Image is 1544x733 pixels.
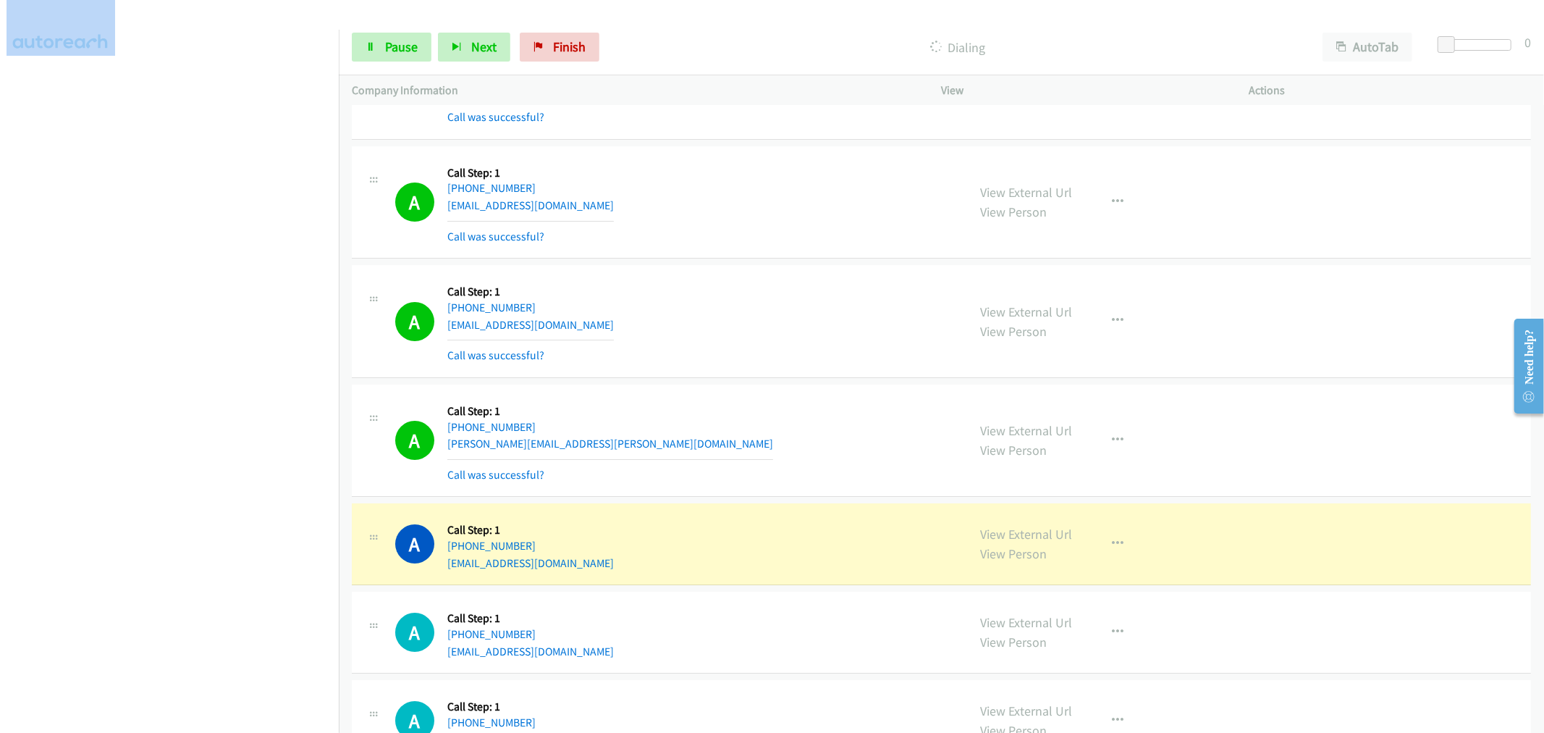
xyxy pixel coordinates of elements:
[447,716,536,729] a: [PHONE_NUMBER]
[520,33,599,62] a: Finish
[395,613,434,652] h1: A
[352,82,916,99] p: Company Information
[447,166,614,180] h5: Call Step: 1
[447,404,773,419] h5: Call Step: 1
[981,703,1073,719] a: View External Url
[942,82,1223,99] p: View
[553,38,586,55] span: Finish
[619,38,1296,57] p: Dialing
[395,613,434,652] div: The call is yet to be attempted
[385,38,418,55] span: Pause
[447,198,614,212] a: [EMAIL_ADDRESS][DOMAIN_NAME]
[981,634,1047,650] a: View Person
[447,110,544,124] a: Call was successful?
[447,700,614,714] h5: Call Step: 1
[447,556,614,570] a: [EMAIL_ADDRESS][DOMAIN_NAME]
[981,184,1073,201] a: View External Url
[447,285,614,299] h5: Call Step: 1
[352,33,431,62] a: Pause
[447,645,614,658] a: [EMAIL_ADDRESS][DOMAIN_NAME]
[447,301,536,314] a: [PHONE_NUMBER]
[981,323,1047,340] a: View Person
[447,468,544,482] a: Call was successful?
[447,230,544,243] a: Call was successful?
[438,33,510,62] button: Next
[447,348,544,362] a: Call was successful?
[1322,33,1412,62] button: AutoTab
[13,43,339,731] iframe: To enrich screen reader interactions, please activate Accessibility in Grammarly extension settings
[395,421,434,460] h1: A
[395,524,434,564] h1: A
[395,183,434,222] h1: A
[1524,33,1531,52] div: 0
[1249,82,1531,99] p: Actions
[981,614,1073,631] a: View External Url
[981,422,1073,439] a: View External Url
[1445,39,1511,51] div: Delay between calls (in seconds)
[981,204,1047,220] a: View Person
[447,181,536,195] a: [PHONE_NUMBER]
[981,442,1047,458] a: View Person
[981,303,1073,320] a: View External Url
[395,302,434,341] h1: A
[1503,309,1544,424] iframe: Resource Center
[447,627,536,641] a: [PHONE_NUMBER]
[447,611,614,626] h5: Call Step: 1
[447,420,536,434] a: [PHONE_NUMBER]
[981,545,1047,562] a: View Person
[447,539,536,553] a: [PHONE_NUMBER]
[981,526,1073,543] a: View External Url
[471,38,497,55] span: Next
[447,318,614,332] a: [EMAIL_ADDRESS][DOMAIN_NAME]
[447,437,773,451] a: [PERSON_NAME][EMAIL_ADDRESS][PERSON_NAME][DOMAIN_NAME]
[447,523,614,537] h5: Call Step: 1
